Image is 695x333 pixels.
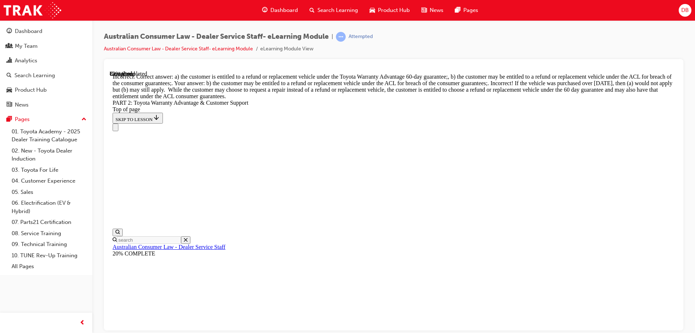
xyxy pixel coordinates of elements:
span: Product Hub [378,6,410,14]
a: Product Hub [3,83,89,97]
a: 01. Toyota Academy - 2025 Dealer Training Catalogue [9,126,89,145]
span: DB [681,6,689,14]
span: news-icon [7,102,12,108]
button: Open search menu [3,158,13,166]
span: chart-icon [7,58,12,64]
a: news-iconNews [416,3,449,18]
button: Pages [3,113,89,126]
a: guage-iconDashboard [256,3,304,18]
a: pages-iconPages [449,3,484,18]
span: pages-icon [7,116,12,123]
a: car-iconProduct Hub [364,3,416,18]
img: Trak [4,2,61,18]
a: Australian Consumer Law - Dealer Service Staff [3,173,116,179]
span: car-icon [370,6,375,15]
a: My Team [3,39,89,53]
input: Search [7,166,71,173]
span: guage-icon [262,6,268,15]
div: PART 2: Toyota Warranty Advantage & Customer Support [3,29,565,36]
a: 02. New - Toyota Dealer Induction [9,145,89,165]
span: | [332,33,333,41]
span: search-icon [7,72,12,79]
a: 03. Toyota For Life [9,165,89,176]
div: Product Hub [15,86,47,94]
a: Dashboard [3,25,89,38]
div: Analytics [15,57,37,65]
a: search-iconSearch Learning [304,3,364,18]
a: 07. Parts21 Certification [9,217,89,228]
span: Pages [463,6,478,14]
div: Attempted [349,33,373,40]
div: My Team [15,42,38,50]
a: 06. Electrification (EV & Hybrid) [9,197,89,217]
span: car-icon [7,87,12,93]
span: learningRecordVerb_ATTEMPT-icon [336,32,346,42]
a: Search Learning [3,69,89,82]
span: prev-icon [80,319,85,328]
span: people-icon [7,43,12,50]
button: Close search menu [71,166,81,173]
li: eLearning Module View [260,45,313,53]
div: Dashboard [15,27,42,36]
span: news-icon [421,6,427,15]
span: search-icon [309,6,315,15]
span: pages-icon [455,6,460,15]
a: Australian Consumer Law - Dealer Service Staff- eLearning Module [104,46,253,52]
button: DB [679,4,691,17]
span: SKIP TO LESSON [6,46,50,51]
div: Incorrect. Correct answer: a) the customer is entitled to a refund or replacement vehicle under t... [3,3,565,29]
a: 10. TUNE Rev-Up Training [9,250,89,261]
a: All Pages [9,261,89,272]
span: Dashboard [270,6,298,14]
a: News [3,98,89,112]
span: Australian Consumer Law - Dealer Service Staff- eLearning Module [104,33,329,41]
span: up-icon [81,115,87,124]
a: 08. Service Training [9,228,89,239]
span: guage-icon [7,28,12,35]
span: News [430,6,443,14]
a: 09. Technical Training [9,239,89,250]
div: News [15,101,29,109]
a: Analytics [3,54,89,67]
div: Search Learning [14,71,55,80]
span: Search Learning [317,6,358,14]
button: DashboardMy TeamAnalyticsSearch LearningProduct HubNews [3,23,89,113]
div: Top of page [3,36,565,42]
div: 20% COMPLETE [3,180,565,186]
button: SKIP TO LESSON [3,42,53,53]
div: Pages [15,115,30,124]
a: 04. Customer Experience [9,175,89,187]
button: Close navigation menu [3,53,9,61]
a: 05. Sales [9,187,89,198]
